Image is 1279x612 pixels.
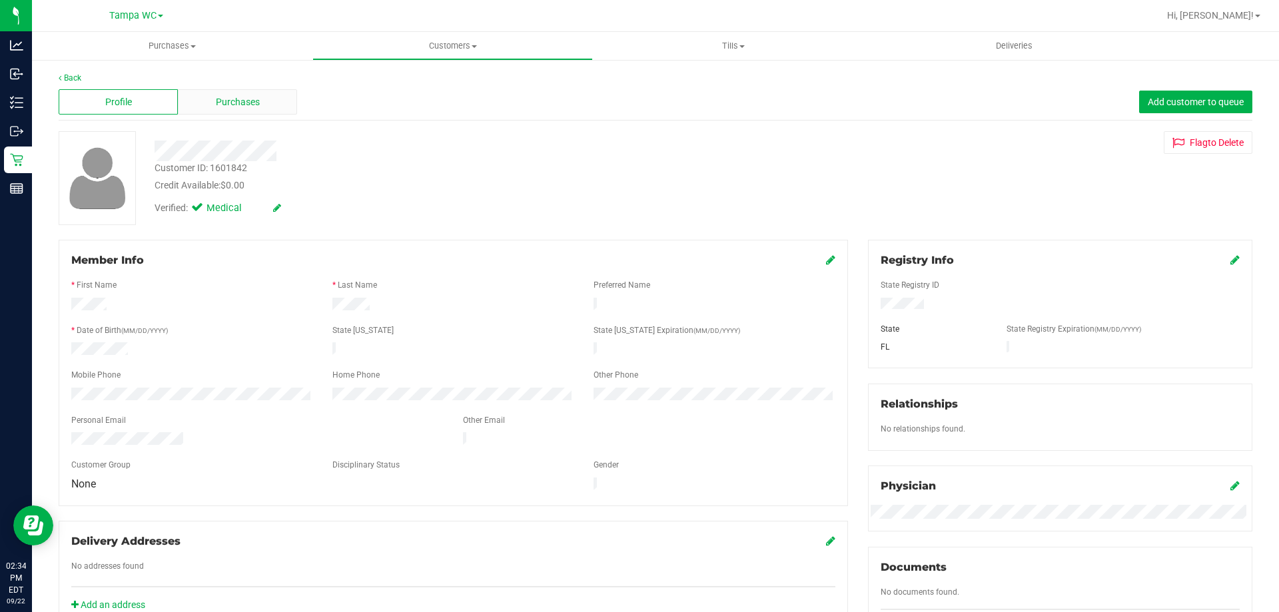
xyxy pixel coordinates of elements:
span: Relationships [881,398,958,410]
span: Add customer to queue [1148,97,1244,107]
label: State [US_STATE] Expiration [594,324,740,336]
span: Purchases [32,40,312,52]
div: State [871,323,997,335]
label: Home Phone [332,369,380,381]
label: State [US_STATE] [332,324,394,336]
label: State Registry ID [881,279,939,291]
label: Personal Email [71,414,126,426]
span: Member Info [71,254,144,266]
button: Add customer to queue [1139,91,1252,113]
span: (MM/DD/YYYY) [1094,326,1141,333]
iframe: Resource center [13,505,53,545]
inline-svg: Reports [10,182,23,195]
inline-svg: Outbound [10,125,23,138]
span: Tills [594,40,873,52]
span: Purchases [216,95,260,109]
span: Documents [881,561,947,573]
span: Physician [881,479,936,492]
span: None [71,477,96,490]
inline-svg: Analytics [10,39,23,52]
label: Preferred Name [594,279,650,291]
inline-svg: Inventory [10,96,23,109]
a: Add an address [71,599,145,610]
label: First Name [77,279,117,291]
button: Flagto Delete [1164,131,1252,154]
inline-svg: Inbound [10,67,23,81]
div: Verified: [155,201,281,216]
img: user-icon.png [63,144,133,212]
label: Customer Group [71,459,131,471]
label: Disciplinary Status [332,459,400,471]
p: 09/22 [6,596,26,606]
span: No documents found. [881,587,959,597]
span: Hi, [PERSON_NAME]! [1167,10,1254,21]
span: (MM/DD/YYYY) [121,327,168,334]
span: Tampa WC [109,10,157,21]
span: Customers [313,40,592,52]
a: Tills [593,32,873,60]
label: No addresses found [71,560,144,572]
label: State Registry Expiration [1007,323,1141,335]
span: Profile [105,95,132,109]
label: Mobile Phone [71,369,121,381]
div: Credit Available: [155,178,741,192]
label: No relationships found. [881,423,965,435]
span: Deliveries [978,40,1051,52]
span: Delivery Addresses [71,535,181,547]
a: Customers [312,32,593,60]
label: Date of Birth [77,324,168,336]
div: FL [871,341,997,353]
label: Gender [594,459,619,471]
span: (MM/DD/YYYY) [693,327,740,334]
inline-svg: Retail [10,153,23,166]
div: Customer ID: 1601842 [155,161,247,175]
a: Back [59,73,81,83]
a: Deliveries [874,32,1154,60]
span: Medical [207,201,260,216]
label: Last Name [338,279,377,291]
label: Other Email [463,414,505,426]
label: Other Phone [594,369,638,381]
a: Purchases [32,32,312,60]
span: Registry Info [881,254,954,266]
p: 02:34 PM EDT [6,560,26,596]
span: $0.00 [220,180,244,190]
